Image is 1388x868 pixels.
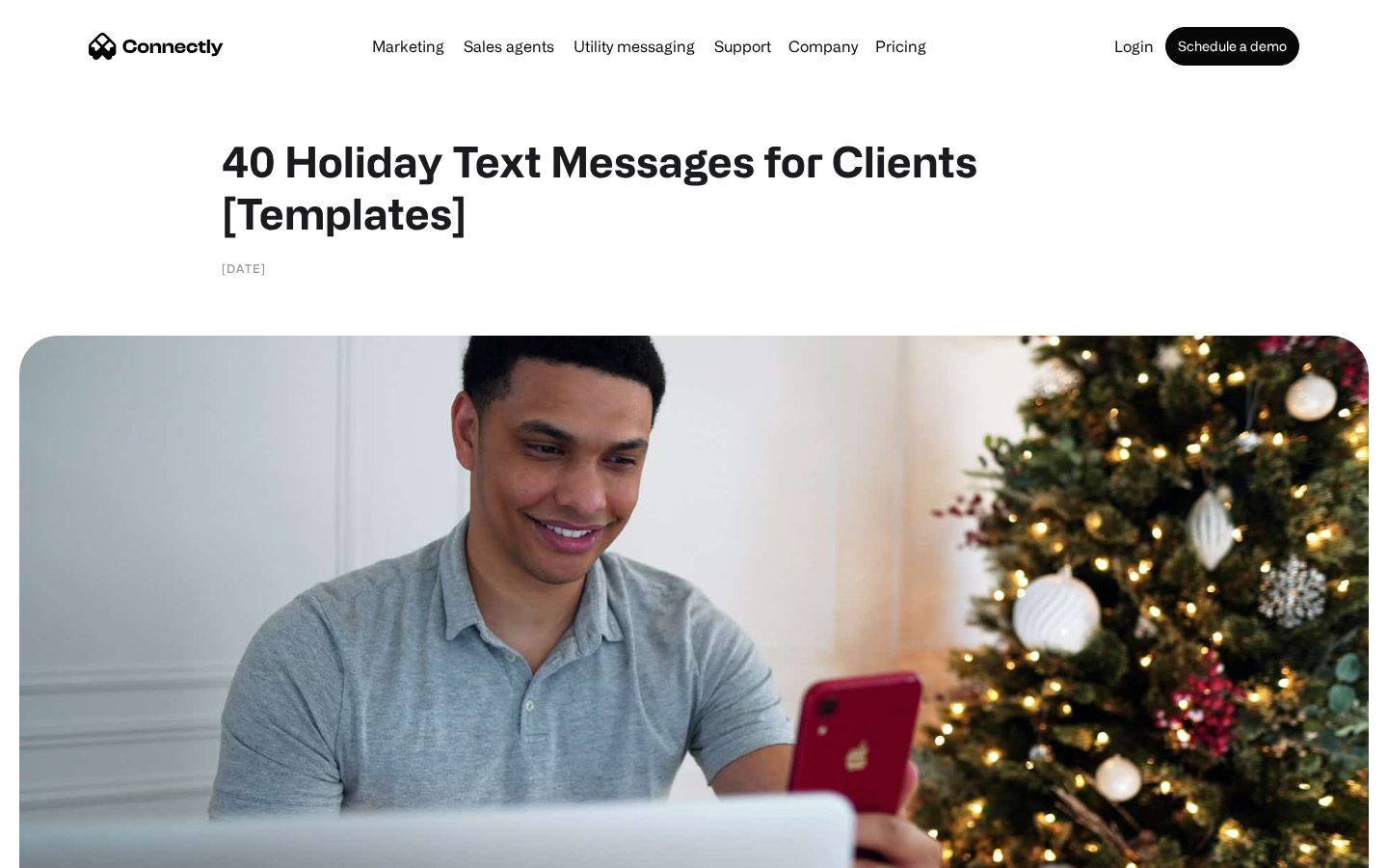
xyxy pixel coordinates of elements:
div: Company [788,33,858,60]
h1: 40 Holiday Text Messages for Clients [Templates] [222,135,1166,239]
a: Marketing [364,39,452,54]
aside: Language selected: English [19,834,116,861]
a: Login [1107,39,1161,54]
a: Support [707,39,779,54]
a: Utility messaging [566,39,703,54]
a: Pricing [867,39,934,54]
div: [DATE] [222,258,266,278]
a: Schedule a demo [1165,27,1299,66]
ul: Language list [39,834,116,861]
a: Sales agents [456,39,562,54]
